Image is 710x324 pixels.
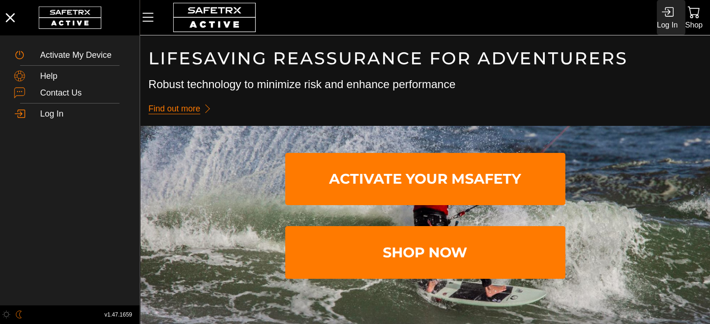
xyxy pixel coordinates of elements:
[285,153,565,206] a: Activate Your MSafety
[148,76,702,92] h3: Robust technology to minimize risk and enhance performance
[285,226,565,279] a: Shop Now
[148,102,200,116] span: Find out more
[14,87,25,98] img: ContactUs.svg
[2,310,10,318] img: ModeLight.svg
[148,100,217,118] a: Find out more
[140,7,163,27] button: Menu
[40,109,126,119] div: Log In
[293,228,558,277] span: Shop Now
[105,310,132,320] span: v1.47.1659
[685,19,703,31] div: Shop
[15,310,23,318] img: ModeDark.svg
[148,48,702,69] h1: Lifesaving Reassurance For Adventurers
[40,71,126,82] div: Help
[40,50,126,61] div: Activate My Device
[657,19,677,31] div: Log In
[99,307,138,323] button: v1.47.1659
[14,70,25,82] img: Help.svg
[293,155,558,204] span: Activate Your MSafety
[40,88,126,98] div: Contact Us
